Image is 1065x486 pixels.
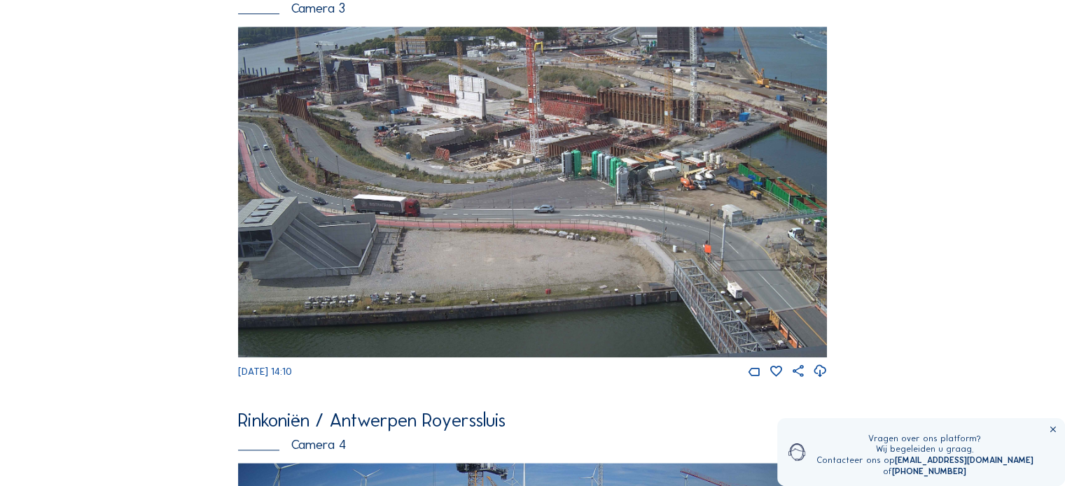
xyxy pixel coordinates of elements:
[894,455,1033,465] a: [EMAIL_ADDRESS][DOMAIN_NAME]
[816,443,1033,455] div: Wij begeleiden u graag.
[816,455,1033,466] div: Contacteer ons op
[816,466,1033,477] div: of
[238,410,827,429] div: Rinkoniën / Antwerpen Royerssluis
[238,2,827,15] div: Camera 3
[788,433,806,472] img: operator
[238,27,827,357] img: Image
[238,438,827,452] div: Camera 4
[816,433,1033,444] div: Vragen over ons platform?
[892,466,966,476] a: [PHONE_NUMBER]
[238,366,292,378] span: [DATE] 14:10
